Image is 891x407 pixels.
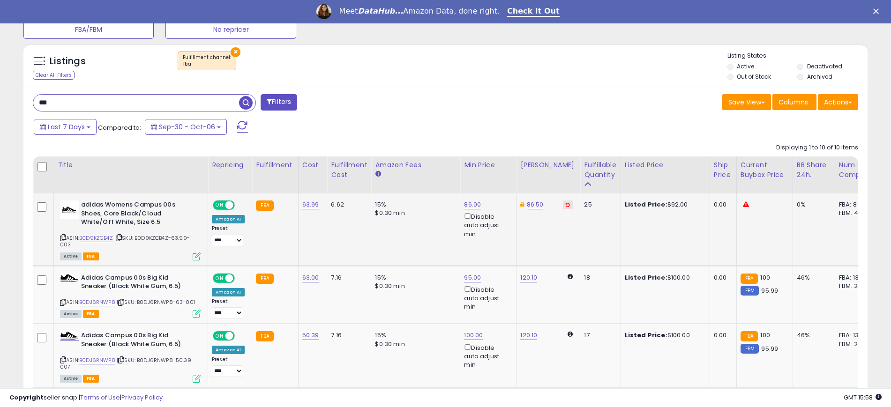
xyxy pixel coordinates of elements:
[60,252,82,260] span: All listings currently available for purchase on Amazon
[60,234,190,248] span: | SKU: B0D9KZCB4Z-63.99-003
[625,331,703,340] div: $100.00
[339,7,500,16] div: Meet Amazon Data, done right.
[375,282,453,290] div: $0.30 min
[797,331,828,340] div: 46%
[331,274,364,282] div: 7.16
[331,160,367,180] div: Fulfillment Cost
[212,225,245,246] div: Preset:
[256,200,273,211] small: FBA
[233,274,248,282] span: OFF
[231,47,240,57] button: ×
[527,200,544,209] a: 86.50
[212,298,245,319] div: Preset:
[256,160,294,170] div: Fulfillment
[779,97,808,107] span: Columns
[233,201,248,209] span: OFF
[60,200,79,219] img: 31lptPbJCHL._SL40_.jpg
[117,298,195,306] span: | SKU: B0DJ6RNWP8-63-001
[737,73,771,81] label: Out of Stock
[464,160,512,170] div: Min Price
[375,170,381,178] small: Amazon Fees.
[302,200,319,209] a: 63.99
[212,215,245,223] div: Amazon AI
[60,375,82,383] span: All listings currently available for purchase on Amazon
[839,331,870,340] div: FBA: 13
[584,274,613,282] div: 18
[214,332,225,340] span: ON
[214,274,225,282] span: ON
[121,393,163,402] a: Privacy Policy
[714,200,729,209] div: 0.00
[761,344,778,353] span: 95.99
[331,331,364,340] div: 7.16
[375,331,453,340] div: 15%
[98,123,141,132] span: Compared to:
[584,331,613,340] div: 17
[714,274,729,282] div: 0.00
[212,288,245,296] div: Amazon AI
[625,331,667,340] b: Listed Price:
[844,393,882,402] span: 2025-10-14 15:58 GMT
[520,331,537,340] a: 120.10
[464,331,483,340] a: 100.00
[741,160,789,180] div: Current Buybox Price
[741,331,758,341] small: FBA
[839,160,873,180] div: Num of Comp.
[214,201,225,209] span: ON
[302,160,323,170] div: Cost
[375,274,453,282] div: 15%
[81,331,195,351] b: Adidas Campus 00s Big Kid Sneaker (Black White Gum, 6.5)
[79,356,115,364] a: B0DJ6RNWP8
[79,234,113,242] a: B0D9KZCB4Z
[83,310,99,318] span: FBA
[741,286,759,296] small: FBM
[797,160,831,180] div: BB Share 24h.
[797,200,828,209] div: 0%
[183,61,231,67] div: fba
[358,7,403,15] i: DataHub...
[60,331,201,381] div: ASIN:
[584,200,613,209] div: 25
[520,160,576,170] div: [PERSON_NAME]
[741,274,758,284] small: FBA
[34,119,97,135] button: Last 7 Days
[183,54,231,68] span: Fulfillment channel :
[741,344,759,354] small: FBM
[807,73,832,81] label: Archived
[145,119,227,135] button: Sep-30 - Oct-06
[727,52,868,60] p: Listing States:
[165,20,296,39] button: No repricer
[760,273,770,282] span: 100
[584,160,616,180] div: Fulfillable Quantity
[83,375,99,383] span: FBA
[464,200,481,209] a: 86.00
[625,274,703,282] div: $100.00
[60,331,79,340] img: 41wSrKqKcZL._SL40_.jpg
[316,4,331,19] img: Profile image for Georgie
[625,200,703,209] div: $92.00
[520,273,537,282] a: 120.10
[375,209,453,217] div: $0.30 min
[873,8,883,14] div: Close
[761,286,778,295] span: 95.99
[737,62,754,70] label: Active
[839,282,870,290] div: FBM: 2
[81,200,195,229] b: adidas Womens Campus 00s Shoes, Core Black/Cloud White/Off White, Size 6.5
[464,342,509,370] div: Disable auto adjust min
[839,340,870,348] div: FBM: 2
[256,274,273,284] small: FBA
[83,252,99,260] span: FBA
[760,331,770,340] span: 100
[797,274,828,282] div: 46%
[714,160,733,180] div: Ship Price
[33,71,75,80] div: Clear All Filters
[58,160,204,170] div: Title
[212,346,245,354] div: Amazon AI
[50,55,86,68] h5: Listings
[331,200,364,209] div: 6.62
[81,274,195,293] b: Adidas Campus 00s Big Kid Sneaker (Black White Gum, 6.5)
[261,94,297,111] button: Filters
[212,160,248,170] div: Repricing
[212,356,245,377] div: Preset:
[807,62,842,70] label: Deactivated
